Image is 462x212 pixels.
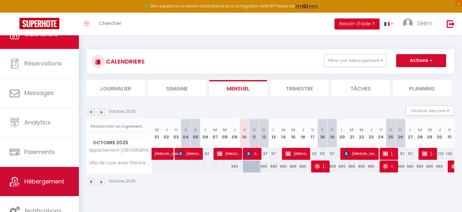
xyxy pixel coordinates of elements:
th: 28 [415,119,425,148]
div: 112 [318,148,327,160]
img: Super Booking [19,18,59,29]
div: 660 [357,160,366,172]
abbr: S [389,127,392,133]
span: Tijs Vets [383,160,396,172]
div: 660 [288,160,298,172]
div: 660 [366,160,376,172]
th: 30 [435,119,444,148]
abbr: V [448,127,451,133]
h3: CALENDRIERS [104,54,145,69]
div: 660 [337,160,347,172]
abbr: V [243,127,246,133]
abbr: L [273,127,274,133]
span: [PERSON_NAME] [286,147,308,160]
th: 07 [210,119,220,148]
abbr: J [233,127,236,133]
th: 22 [357,119,366,148]
th: 12 [259,119,269,148]
li: Journalier [87,80,145,96]
div: 660 [347,160,357,172]
span: [PERSON_NAME] [217,147,240,160]
abbr: M [359,127,363,133]
abbr: V [380,127,383,133]
abbr: M [282,127,286,133]
abbr: M [291,127,295,133]
abbr: L [341,127,343,133]
div: 660 [395,160,405,172]
th: 11 [249,119,259,148]
th: 03 [171,119,181,148]
div: 97 [259,148,269,160]
div: 660 [298,160,308,172]
th: 09 [230,119,239,148]
th: 10 [239,119,249,148]
abbr: L [204,127,206,133]
abbr: M [155,127,159,133]
li: Semaine [148,80,206,96]
abbr: V [311,127,314,133]
span: Octobre 2025 [87,138,152,147]
th: 17 [308,119,318,148]
div: 97 [406,148,415,160]
div: 660 [230,160,239,172]
div: 112 [308,148,318,160]
div: 660 [435,160,444,172]
div: 140 [444,148,454,160]
th: 08 [220,119,230,148]
div: 97 [395,148,405,160]
span: Messages [24,89,54,97]
abbr: D [399,127,402,133]
span: Réservations [24,59,62,67]
a: >>> ICI <<<< [295,3,318,9]
th: 29 [425,119,435,148]
th: 16 [298,119,308,148]
abbr: S [253,127,256,133]
div: 97 [269,148,278,160]
abbr: D [194,127,197,133]
p: Octobre 2025 [109,109,136,115]
span: [PERSON_NAME] [315,160,328,172]
abbr: D [262,127,265,133]
button: Filtrer par hébergement [324,54,386,67]
abbr: J [165,127,168,133]
span: Hébergement [24,177,64,185]
span: [PERSON_NAME] [422,147,435,160]
th: 23 [366,119,376,148]
abbr: S [321,127,324,133]
div: 660 [279,160,288,172]
th: 18 [318,119,327,148]
button: Gestion des prix [406,106,454,115]
img: ... [403,18,413,28]
th: 24 [376,119,386,148]
span: Chercher [99,20,121,27]
th: 26 [395,119,405,148]
abbr: J [302,127,304,133]
button: Besoin d'aide ? [334,18,380,29]
abbr: D [331,127,334,133]
th: 27 [406,119,415,148]
li: Planning [393,80,451,96]
span: Paiements [24,148,55,156]
abbr: J [438,127,441,133]
span: Schoonheere Katrien [246,147,259,160]
div: 123 [435,148,444,160]
div: 660 [327,160,337,172]
th: 01 [152,119,162,148]
button: Actions [396,54,446,67]
span: Sélim [417,19,432,27]
th: 15 [288,119,298,148]
abbr: M [350,127,354,133]
th: 31 [444,119,454,148]
p: Octobre 2025 [109,178,136,184]
th: 04 [181,119,191,148]
abbr: L [409,127,411,133]
span: Analytics [24,118,51,126]
span: [PERSON_NAME] [178,147,201,160]
abbr: M [418,127,422,133]
th: 02 [162,119,171,148]
input: Rechercher un logement... [91,121,148,132]
a: Chercher [94,13,126,35]
div: 97 [327,148,337,160]
th: 06 [201,119,210,148]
